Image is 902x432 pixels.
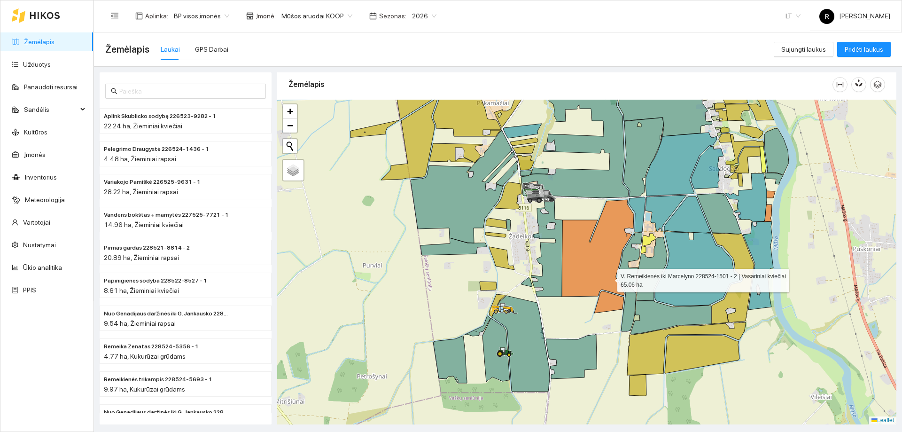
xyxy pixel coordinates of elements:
span: Pelegrimo Draugystė 226524-1436 - 1 [104,145,209,154]
a: Nustatymai [23,241,56,249]
a: Zoom in [283,104,297,118]
a: Kultūros [24,128,47,136]
a: Zoom out [283,118,297,133]
span: Pridėti laukus [845,44,883,55]
a: Layers [283,160,303,181]
a: Žemėlapis [24,38,54,46]
a: Įmonės [24,151,46,158]
span: BP visos įmonės [174,9,229,23]
span: 4.48 ha, Žieminiai rapsai [104,155,176,163]
span: + [287,105,293,117]
span: Sezonas : [379,11,406,21]
span: column-width [833,81,847,88]
span: 14.96 ha, Žieminiai kviečiai [104,221,184,228]
div: Žemėlapis [288,71,832,98]
span: Nuo Genadijaus daržinės iki G. Jankausko 228522-8527 - 4 [104,408,230,417]
a: Meteorologija [25,196,65,204]
a: Vartotojai [23,219,50,226]
span: Nuo Genadijaus daržinės iki G. Jankausko 228522-8527 - 2 [104,309,230,318]
span: Sandėlis [24,100,78,119]
span: R [825,9,829,24]
div: Laukai [161,44,180,55]
span: LT [785,9,801,23]
span: Pirmas gardas 228521-8814 - 2 [104,243,190,252]
span: 28.22 ha, Žieminiai rapsai [104,188,178,196]
button: menu-fold [105,7,124,25]
span: layout [135,12,143,20]
span: 4.77 ha, Kukurūzai grūdams [104,353,186,360]
span: Aplinka : [145,11,168,21]
span: 22.24 ha, Žieminiai kviečiai [104,122,182,130]
span: Sujungti laukus [781,44,826,55]
span: − [287,119,293,131]
div: GPS Darbai [195,44,228,55]
a: Pridėti laukus [837,46,891,53]
span: 8.61 ha, Žieminiai kviečiai [104,287,179,294]
span: Remeika Zenatas 228524-5356 - 1 [104,342,199,351]
button: Pridėti laukus [837,42,891,57]
a: PPIS [23,286,36,294]
button: Initiate a new search [283,139,297,153]
span: menu-fold [110,12,119,20]
span: 20.89 ha, Žieminiai rapsai [104,254,179,261]
span: Įmonė : [256,11,276,21]
span: 9.97 ha, Kukurūzai grūdams [104,385,185,393]
span: Mūšos aruodai KOOP [281,9,352,23]
span: Žemėlapis [105,42,149,57]
a: Leaflet [871,417,894,424]
span: search [111,88,117,94]
span: [PERSON_NAME] [819,12,890,20]
a: Užduotys [23,61,51,68]
span: calendar [369,12,377,20]
input: Paieška [119,86,260,96]
a: Sujungti laukus [774,46,833,53]
span: 9.54 ha, Žieminiai rapsai [104,320,176,327]
button: Sujungti laukus [774,42,833,57]
span: Aplink Skublicko sodybą 226523-9282 - 1 [104,112,216,121]
a: Ūkio analitika [23,264,62,271]
span: shop [246,12,254,20]
a: Inventorius [25,173,57,181]
button: column-width [832,77,848,92]
span: Variakojo Pamiškė 226525-9631 - 1 [104,178,201,187]
a: Panaudoti resursai [24,83,78,91]
span: Remeikienės trikampis 228524-5693 - 1 [104,375,212,384]
span: Papinigienės sodyba 228522-8527 - 1 [104,276,207,285]
span: Vandens bokštas + mamytės 227525-7721 - 1 [104,211,229,220]
span: 2026 [412,9,436,23]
